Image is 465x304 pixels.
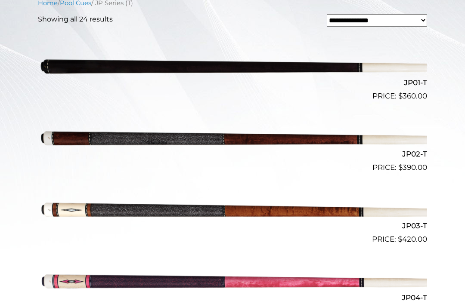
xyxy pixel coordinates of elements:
bdi: 390.00 [398,163,427,172]
a: JP02-T $390.00 [38,105,427,173]
span: $ [398,235,402,243]
select: Shop order [327,14,427,27]
bdi: 360.00 [398,92,427,100]
a: JP03-T $420.00 [38,177,427,245]
span: $ [398,92,403,100]
img: JP01-T [38,34,427,98]
p: Showing all 24 results [38,14,113,25]
img: JP03-T [38,177,427,241]
bdi: 420.00 [398,235,427,243]
img: JP02-T [38,105,427,170]
a: JP01-T $360.00 [38,34,427,101]
span: $ [398,163,403,172]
